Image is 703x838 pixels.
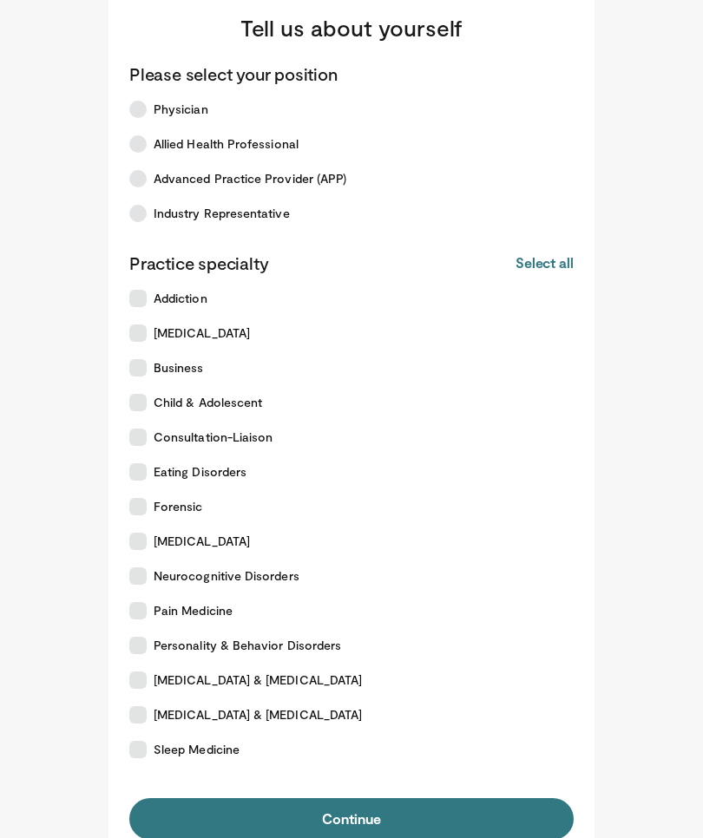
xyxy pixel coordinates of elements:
[129,14,574,42] h3: Tell us about yourself
[154,205,290,222] span: Industry Representative
[154,671,362,689] span: [MEDICAL_DATA] & [MEDICAL_DATA]
[516,253,574,272] button: Select all
[154,170,346,187] span: Advanced Practice Provider (APP)
[154,290,207,307] span: Addiction
[129,62,338,85] p: Please select your position
[154,429,273,446] span: Consultation-Liaison
[154,394,262,411] span: Child & Adolescent
[154,101,208,118] span: Physician
[154,324,250,342] span: [MEDICAL_DATA]
[154,135,299,153] span: Allied Health Professional
[154,567,299,585] span: Neurocognitive Disorders
[154,706,362,723] span: [MEDICAL_DATA] & [MEDICAL_DATA]
[129,252,268,274] p: Practice specialty
[154,359,204,376] span: Business
[154,637,341,654] span: Personality & Behavior Disorders
[154,741,240,758] span: Sleep Medicine
[154,498,203,515] span: Forensic
[154,602,233,619] span: Pain Medicine
[154,533,250,550] span: [MEDICAL_DATA]
[154,463,246,481] span: Eating Disorders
